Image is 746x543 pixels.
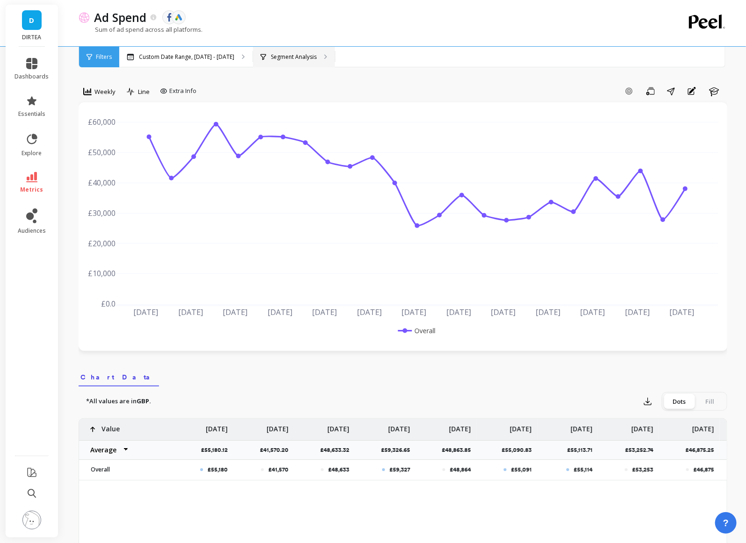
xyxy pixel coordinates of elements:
p: £53,252.74 [625,446,659,454]
p: Overall [85,466,167,473]
p: Segment Analysis [271,53,317,61]
p: DIRTEA [15,34,49,41]
p: [DATE] [692,419,714,434]
img: header icon [79,12,90,23]
p: [DATE] [206,419,228,434]
p: [DATE] [510,419,532,434]
p: £55,090.83 [502,446,537,454]
img: profile picture [22,511,41,529]
p: [DATE] [571,419,593,434]
span: audiences [18,227,46,235]
p: Custom Date Range, [DATE] - [DATE] [139,53,234,61]
p: £41,570.20 [260,446,294,454]
span: ? [723,516,729,529]
p: £48,633 [328,466,349,473]
span: Extra Info [169,86,196,96]
p: £53,253 [632,466,653,473]
span: dashboards [15,73,49,80]
p: [DATE] [267,419,289,434]
span: Line [138,87,150,96]
p: £46,875 [694,466,714,473]
p: Ad Spend [94,9,147,25]
p: Sum of ad spend across all platforms. [79,25,203,34]
img: api.google.svg [174,13,183,21]
p: £41,570 [268,466,289,473]
span: essentials [18,110,45,118]
p: £59,327 [390,466,410,473]
span: Chart Data [80,372,157,382]
p: £48,863.85 [442,446,477,454]
span: metrics [21,186,43,193]
p: £55,180.12 [201,446,233,454]
span: Weekly [94,87,116,96]
p: [DATE] [327,419,349,434]
p: [DATE] [631,419,653,434]
p: *All values are in [86,397,151,406]
button: ? [715,512,737,534]
span: D [29,15,35,26]
p: £48,864 [450,466,471,473]
strong: GBP. [137,397,151,405]
p: £55,113.71 [567,446,598,454]
p: £55,180 [208,466,228,473]
p: Value [101,419,120,434]
p: £46,875.25 [686,446,720,454]
p: [DATE] [449,419,471,434]
p: [DATE] [388,419,410,434]
nav: Tabs [79,365,727,386]
p: £48,633.32 [320,446,355,454]
img: api.fb.svg [165,13,174,21]
div: Fill [695,394,725,409]
span: explore [22,150,42,157]
p: £55,114 [574,466,593,473]
span: Filters [96,53,112,61]
p: £59,326.65 [381,446,416,454]
p: £55,091 [511,466,532,473]
div: Dots [664,394,695,409]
